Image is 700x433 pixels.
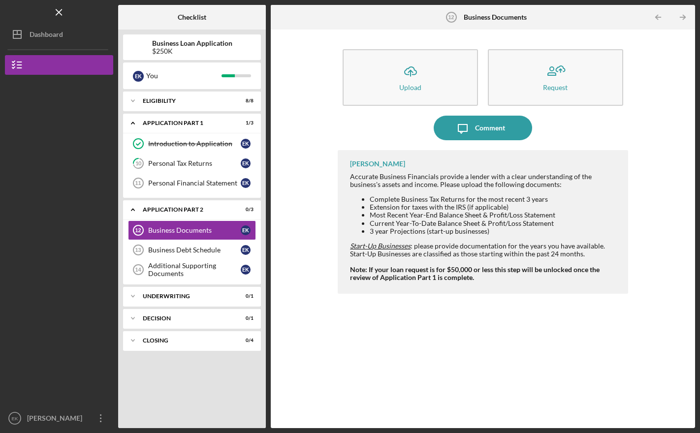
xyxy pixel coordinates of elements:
[5,25,113,44] button: Dashboard
[128,154,256,173] a: 10Personal Tax ReturnsEK
[399,84,421,91] div: Upload
[5,408,113,428] button: EK[PERSON_NAME]
[488,49,623,106] button: Request
[236,293,254,299] div: 0 / 1
[370,227,618,235] li: 3 year Projections (start-up businesses)
[135,247,141,253] tspan: 13
[128,260,256,279] a: 14Additional Supporting DocumentsEK
[350,242,411,250] em: Start-Up Businesses
[133,71,144,82] div: E K
[241,225,251,235] div: E K
[128,134,256,154] a: Introduction to ApplicationEK
[370,195,618,203] li: Complete Business Tax Returns for the most recent 3 years
[350,173,618,281] div: Accurate Business Financials provide a lender with a clear understanding of the business's assets...
[148,159,241,167] div: Personal Tax Returns
[464,13,527,21] b: Business Documents
[25,408,89,431] div: [PERSON_NAME]
[241,158,251,168] div: E K
[148,262,241,278] div: Additional Supporting Documents
[236,207,254,213] div: 0 / 3
[152,47,232,55] div: $250K
[370,211,618,219] li: Most Recent Year-End Balance Sheet & Profit/Loss Statement
[128,220,256,240] a: 12Business DocumentsEK
[128,240,256,260] a: 13Business Debt ScheduleEK
[236,98,254,104] div: 8 / 8
[148,179,241,187] div: Personal Financial Statement
[12,416,18,421] text: EK
[135,267,141,273] tspan: 14
[135,227,141,233] tspan: 12
[434,116,532,140] button: Comment
[143,338,229,343] div: Closing
[241,178,251,188] div: E K
[143,207,229,213] div: Application Part 2
[543,84,568,91] div: Request
[146,67,222,84] div: You
[148,246,241,254] div: Business Debt Schedule
[350,160,405,168] div: [PERSON_NAME]
[370,203,618,211] li: Extension for taxes with the IRS (if applicable)
[148,226,241,234] div: Business Documents
[143,315,229,321] div: Decision
[148,140,241,148] div: Introduction to Application
[236,120,254,126] div: 1 / 3
[143,98,229,104] div: Eligibility
[135,180,141,186] tspan: 11
[143,293,229,299] div: Underwriting
[475,116,505,140] div: Comment
[178,13,206,21] b: Checklist
[236,338,254,343] div: 0 / 4
[350,265,600,281] strong: Note: If your loan request is for $50,000 or less this step will be unlocked once the review of A...
[30,25,63,47] div: Dashboard
[143,120,229,126] div: Application Part 1
[370,219,618,227] li: Current Year-To-Date Balance Sheet & Profit/Loss Statement
[241,245,251,255] div: E K
[152,39,232,47] b: Business Loan Application
[236,315,254,321] div: 0 / 1
[241,265,251,275] div: E K
[448,14,454,20] tspan: 12
[135,160,142,167] tspan: 10
[128,173,256,193] a: 11Personal Financial StatementEK
[343,49,478,106] button: Upload
[241,139,251,149] div: E K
